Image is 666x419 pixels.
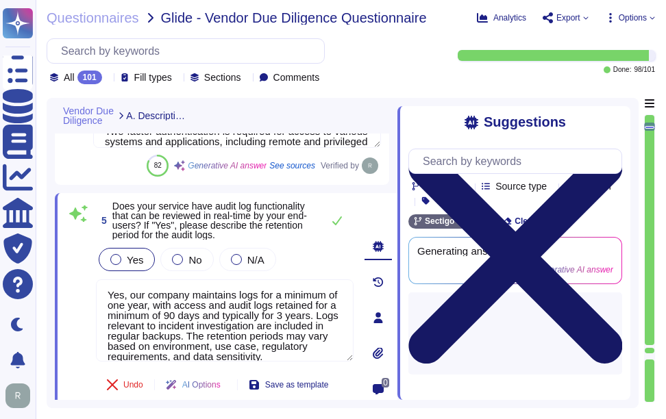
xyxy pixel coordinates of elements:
span: Fill types [134,73,172,82]
span: Does your service have audit log functionality that can be reviewed in real-time by your end-user... [112,201,307,240]
span: Save as template [265,381,329,389]
input: Search by keywords [416,149,621,173]
textarea: Yes, our company maintains logs for a minimum of one year, with access and audit logs retained fo... [96,279,354,361]
button: Analytics [477,12,526,23]
button: user [3,381,40,411]
span: Glide - Vendor Due Diligence Questionnaire [161,11,427,25]
button: Save as template [238,371,340,398]
img: user [362,157,378,174]
span: All [64,73,75,82]
span: No [188,254,201,266]
span: AI Options [182,381,221,389]
span: Analytics [493,14,526,22]
div: 101 [77,71,102,84]
span: Questionnaires [47,11,139,25]
button: Undo [96,371,154,398]
span: 82 [154,162,162,169]
span: Generative AI answer [188,162,267,170]
span: Verified by [321,162,359,170]
span: 0 [382,378,389,388]
span: A. Description of Services [126,111,189,120]
span: Done: [613,66,632,73]
span: Yes [127,254,143,266]
span: Sections [204,73,241,82]
span: 5 [96,216,107,225]
span: Undo [123,381,143,389]
span: See sources [269,162,315,170]
span: N/A [247,254,264,266]
span: Comments [273,73,320,82]
span: Export [556,14,580,22]
img: user [5,383,30,408]
span: Vendor Due Diligence [63,106,116,125]
span: Options [619,14,647,22]
input: Search by keywords [54,39,324,63]
span: 98 / 101 [634,66,655,73]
